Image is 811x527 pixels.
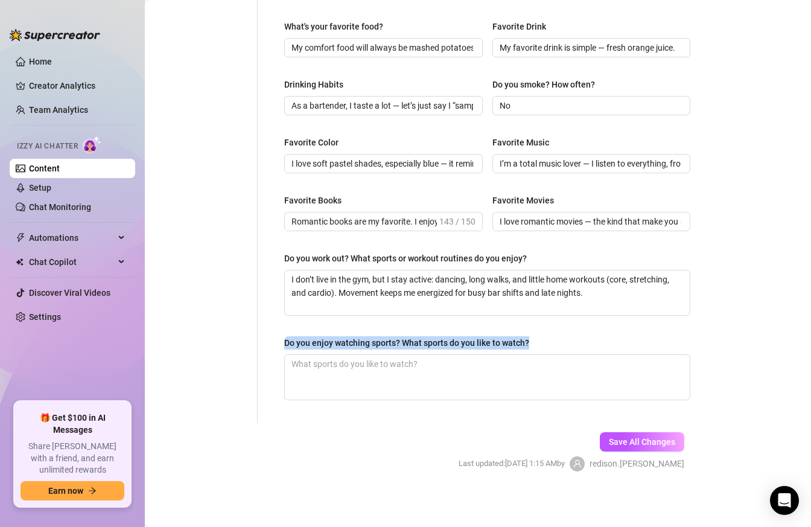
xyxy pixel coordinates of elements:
[284,78,343,91] div: Drinking Habits
[29,76,126,95] a: Creator Analytics
[500,157,681,170] input: Favorite Music
[492,20,546,33] div: Favorite Drink
[492,78,603,91] label: Do you smoke? How often?
[492,194,562,207] label: Favorite Movies
[500,215,681,228] input: Favorite Movies
[48,486,83,496] span: Earn now
[29,105,88,115] a: Team Analytics
[284,336,529,350] div: Do you enjoy watching sports? What sports do you like to watch?
[29,312,61,322] a: Settings
[291,215,437,228] input: Favorite Books
[10,29,100,41] img: logo-BBDzfeDw.svg
[16,233,25,243] span: thunderbolt
[284,252,535,265] label: Do you work out? What sports or workout routines do you enjoy?
[609,437,675,447] span: Save All Changes
[573,459,582,468] span: user
[291,99,473,112] input: Drinking Habits
[285,270,690,315] textarea: Do you work out? What sports or workout routines do you enjoy?
[492,78,595,91] div: Do you smoke? How often?
[285,355,690,400] textarea: Do you enjoy watching sports? What sports do you like to watch?
[770,486,799,515] div: Open Intercom Messenger
[16,258,24,266] img: Chat Copilot
[492,136,549,149] div: Favorite Music
[284,194,350,207] label: Favorite Books
[492,194,554,207] div: Favorite Movies
[492,20,555,33] label: Favorite Drink
[284,78,352,91] label: Drinking Habits
[459,458,565,470] span: Last updated: [DATE] 1:15 AM by
[29,252,115,272] span: Chat Copilot
[492,136,558,149] label: Favorite Music
[291,41,473,54] input: What's your favorite food?
[284,136,347,149] label: Favorite Color
[29,57,52,66] a: Home
[500,41,681,54] input: Favorite Drink
[284,20,383,33] div: What's your favorite food?
[21,412,124,436] span: 🎁 Get $100 in AI Messages
[439,215,475,228] span: 143 / 150
[284,252,527,265] div: Do you work out? What sports or workout routines do you enjoy?
[291,157,473,170] input: Favorite Color
[21,481,124,500] button: Earn nowarrow-right
[284,194,342,207] div: Favorite Books
[17,141,78,152] span: Izzy AI Chatter
[284,336,538,350] label: Do you enjoy watching sports? What sports do you like to watch?
[29,288,110,298] a: Discover Viral Videos
[284,20,392,33] label: What's your favorite food?
[600,432,684,452] button: Save All Changes
[29,164,60,173] a: Content
[590,457,684,470] span: redison.[PERSON_NAME]
[29,228,115,248] span: Automations
[29,183,51,193] a: Setup
[500,99,681,112] input: Do you smoke? How often?
[83,136,101,153] img: AI Chatter
[29,202,91,212] a: Chat Monitoring
[284,136,339,149] div: Favorite Color
[21,441,124,476] span: Share [PERSON_NAME] with a friend, and earn unlimited rewards
[88,487,97,495] span: arrow-right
